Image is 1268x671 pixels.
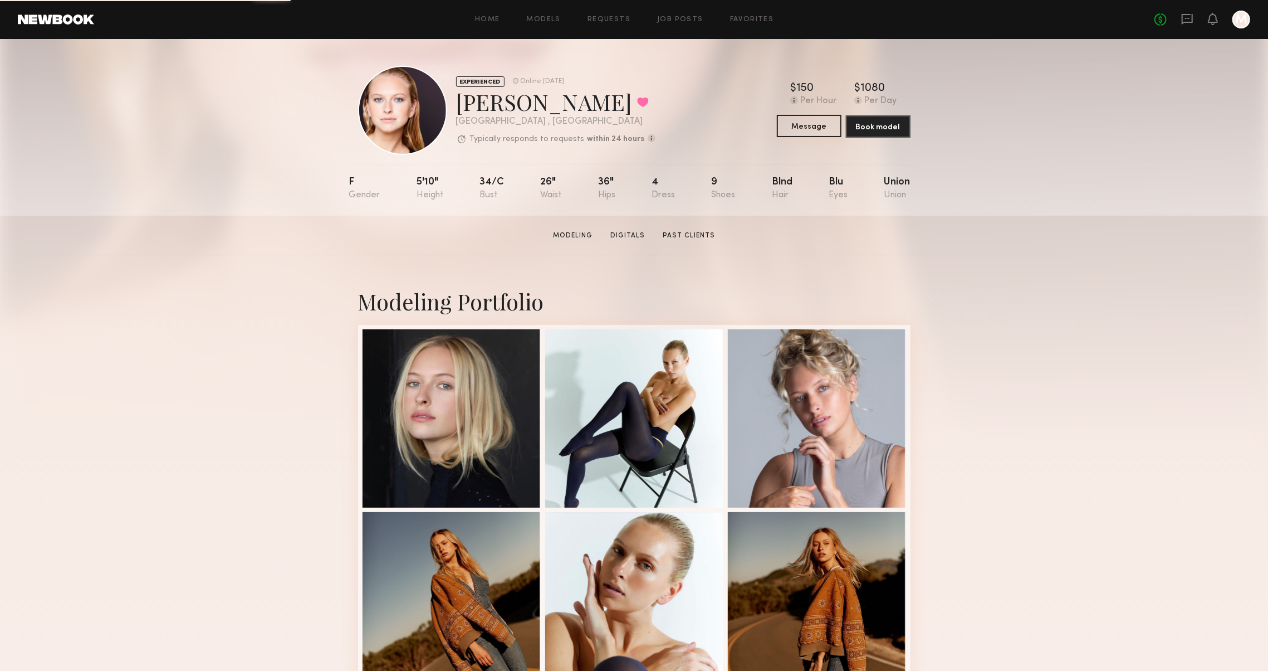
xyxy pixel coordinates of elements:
[456,87,655,116] div: [PERSON_NAME]
[479,177,504,200] div: 34/c
[829,177,848,200] div: Blu
[521,78,565,85] div: Online [DATE]
[860,83,885,94] div: 1080
[884,177,910,200] div: Union
[800,96,836,106] div: Per Hour
[588,16,630,23] a: Requests
[549,231,597,241] a: Modeling
[652,177,675,200] div: 4
[730,16,774,23] a: Favorites
[1232,11,1250,28] a: M
[864,96,897,106] div: Per Day
[588,135,645,143] b: within 24 hours
[772,177,792,200] div: Blnd
[796,83,814,94] div: 150
[475,16,500,23] a: Home
[358,286,910,316] div: Modeling Portfolio
[456,76,505,87] div: EXPERIENCED
[846,115,910,138] button: Book model
[540,177,561,200] div: 26"
[417,177,443,200] div: 5'10"
[790,83,796,94] div: $
[658,231,719,241] a: Past Clients
[854,83,860,94] div: $
[470,135,585,143] p: Typically responds to requests
[657,16,703,23] a: Job Posts
[527,16,561,23] a: Models
[349,177,380,200] div: F
[456,117,655,127] div: [GEOGRAPHIC_DATA] , [GEOGRAPHIC_DATA]
[598,177,615,200] div: 36"
[777,115,841,137] button: Message
[711,177,735,200] div: 9
[606,231,649,241] a: Digitals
